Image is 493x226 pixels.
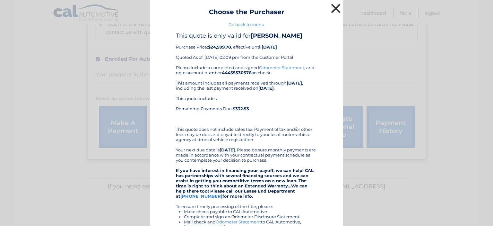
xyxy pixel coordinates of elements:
[233,106,249,111] b: $332.53
[258,86,274,91] b: [DATE]
[216,219,261,224] a: Odometer Statement
[229,22,264,27] a: Go back to menu
[176,32,317,39] h4: This quote is only valid for
[176,96,317,122] div: This quote includes: Remaining Payments Due:
[259,65,304,70] a: Odometer Statement
[180,194,222,199] a: [PHONE_NUMBER]
[208,44,231,50] b: $24,599.78
[251,32,302,39] b: [PERSON_NAME]
[176,32,317,65] div: Purchase Price: , effective until Quoted As of: [DATE] 02:09 pm from the Customer Portal
[262,44,277,50] b: [DATE]
[209,8,284,19] h3: Choose the Purchaser
[329,2,342,15] button: ×
[220,147,235,152] b: [DATE]
[184,214,317,219] li: Complete and sign an Odometer Disclosure Statement
[176,168,314,199] strong: If you have interest in financing your payoff, we can help! CAL has partnerships with several fin...
[222,70,251,75] b: 44455530576
[287,80,302,86] b: [DATE]
[184,209,317,214] li: Make check payable to CAL Automotive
